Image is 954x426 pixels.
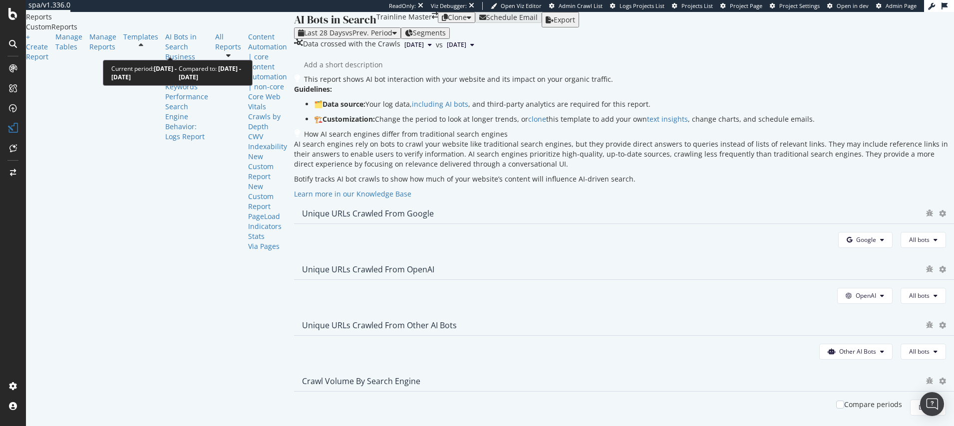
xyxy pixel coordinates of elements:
div: bug [926,321,934,328]
a: Crawls by Depth [248,112,287,132]
div: Open Intercom Messenger [920,392,944,416]
div: AI Bots in Search [294,12,376,27]
div: Clone [448,13,467,21]
button: Clone [438,12,475,23]
span: All bots [909,235,930,244]
div: Current period: [111,64,179,81]
a: CWV [248,132,287,142]
p: Botify tracks AI bot crawls to show how much of your website’s content will influence AI-driven s... [294,174,954,184]
button: Export [542,12,579,27]
a: Content Automation | core [248,32,287,62]
button: Other AI Bots [819,344,893,360]
div: bug [926,377,934,384]
span: Segments [413,28,446,37]
a: PageLoad Indicators [248,212,287,231]
strong: Data source: [322,99,365,109]
div: Trainline Master [376,12,432,27]
div: arrow-right-arrow-left [432,12,438,19]
a: Manage Tables [55,32,82,52]
div: Schedule Email [486,13,538,21]
a: Indexability [248,142,287,152]
span: All bots [909,347,930,356]
p: AI search engines rely on bots to crawl your website like traditional search engines, but they pr... [294,139,954,169]
a: Search Engine Behavior: Logs Report [165,102,208,142]
button: Segments [401,27,450,38]
div: Unique URLs Crawled from Google [302,209,434,218]
span: Logs Projects List [620,2,664,9]
div: Via Pages [248,241,287,251]
button: All bots [901,232,946,248]
a: New Custom Report [248,152,287,182]
button: [DATE] [443,39,478,51]
button: Schedule Email [475,12,542,23]
span: Open in dev [837,2,869,9]
span: Google [856,235,876,244]
a: Stats [248,231,287,241]
button: [DATE] [400,39,436,51]
a: clone [528,114,546,124]
button: Last 28 DaysvsPrev. Period [294,27,401,38]
span: Project Settings [779,2,820,9]
a: + Create Report [26,32,48,62]
span: 2025 Aug. 10th [404,40,424,49]
span: Projects List [681,2,713,9]
div: Compared to: [179,64,244,81]
a: New Custom Report [248,182,287,212]
b: [DATE] - [DATE] [179,64,241,81]
a: including AI bots [412,99,468,109]
div: Crawl Volume By Search Engine [302,376,420,386]
a: Admin Page [876,2,917,10]
a: Project Page [720,2,762,10]
p: 🏗️ Change the period to look at longer trends, or this template to add your own , change charts, ... [314,114,954,124]
div: Export [554,16,575,24]
div: Keywords Performance [165,82,208,102]
a: Open in dev [827,2,869,10]
div: Unique URLs Crawled from Other AI Bots [302,320,457,330]
div: ReadOnly: [389,2,416,10]
div: Add a short description [304,60,383,70]
a: Content Automation | non-core [248,62,287,92]
div: bug [926,210,934,216]
div: CustomReports [26,22,294,32]
div: How AI search engines differ from traditional search engines [304,129,508,139]
span: All bots [909,291,930,300]
span: Day [919,403,930,412]
a: Open Viz Editor [491,2,542,10]
div: How AI search engines differ from traditional search enginesAI search engines rely on bots to cra... [294,129,954,204]
div: This report shows AI bot interaction with your website and its impact on your organic traffic. [304,74,613,84]
div: Templates [123,32,158,42]
a: Learn more in our Knowledge Base [294,189,411,199]
span: vs [436,40,443,50]
button: Google [838,232,893,248]
span: Project Page [730,2,762,9]
span: Admin Page [886,2,917,9]
span: Last 28 Days [304,28,345,37]
a: AI Bots in Search [165,32,208,52]
span: Admin Crawl List [559,2,603,9]
a: Manage Reports [89,32,116,52]
a: Business Insights Dashboard [165,52,208,82]
a: All Reports [215,32,241,52]
div: Unique URLs Crawled from OpenAIOpenAIAll bots [294,260,954,316]
div: This report shows AI bot interaction with your website and its impact on your organic traffic.Gui... [294,74,954,129]
div: Data crossed with the Crawls [303,39,400,51]
div: Unique URLs Crawled from GoogleGoogleAll bots [294,204,954,260]
button: Day [910,400,946,416]
div: Reports [26,12,294,22]
a: Project Settings [770,2,820,10]
a: Projects List [672,2,713,10]
strong: Guidelines: [294,84,332,94]
div: Unique URLs Crawled from Other AI BotsOther AI BotsAll bots [294,316,954,372]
